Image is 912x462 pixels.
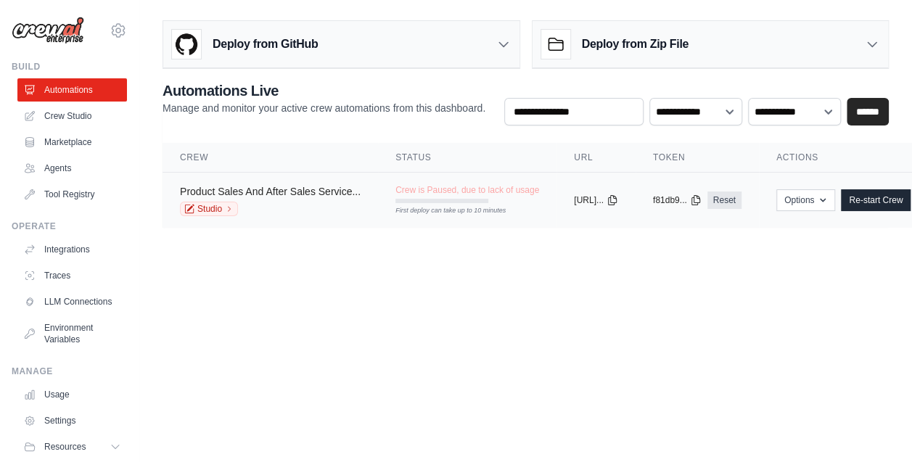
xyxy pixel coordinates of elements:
p: Manage and monitor your active crew automations from this dashboard. [163,101,485,115]
a: Marketplace [17,131,127,154]
a: Usage [17,383,127,406]
button: f81db9... [653,194,702,206]
span: Resources [44,441,86,453]
div: Build [12,61,127,73]
a: Studio [180,202,238,216]
th: Token [636,143,759,173]
a: Agents [17,157,127,180]
h3: Deploy from GitHub [213,36,318,53]
a: Re-start Crew [841,189,911,211]
button: Options [776,189,835,211]
a: Product Sales And After Sales Service... [180,186,361,197]
img: GitHub Logo [172,30,201,59]
a: Environment Variables [17,316,127,351]
th: Status [378,143,556,173]
a: Crew Studio [17,104,127,128]
a: Integrations [17,238,127,261]
h2: Automations Live [163,81,485,101]
th: Crew [163,143,378,173]
a: Reset [707,191,741,209]
th: URL [556,143,636,173]
a: Settings [17,409,127,432]
a: Traces [17,264,127,287]
a: Tool Registry [17,183,127,206]
a: Automations [17,78,127,102]
div: Operate [12,220,127,232]
a: LLM Connections [17,290,127,313]
span: Crew is Paused, due to lack of usage [395,184,539,196]
img: Logo [12,17,84,44]
button: Resources [17,435,127,458]
h3: Deploy from Zip File [582,36,689,53]
div: First deploy can take up to 10 minutes [395,206,488,216]
div: Manage [12,366,127,377]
